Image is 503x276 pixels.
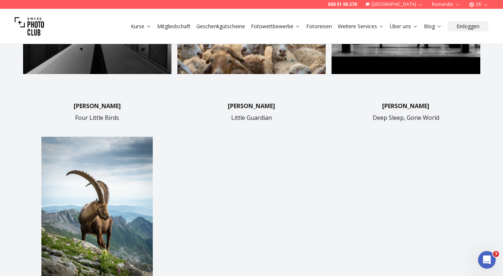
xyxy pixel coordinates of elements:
button: Einloggen [448,21,488,32]
p: Deep Sleep, Gone World [373,113,439,122]
button: Kurse [128,21,154,32]
button: Fotoreisen [303,21,335,32]
p: Four Little Birds [75,113,119,122]
span: 3 [493,251,499,257]
a: Über uns [390,23,418,30]
p: Little Guardian [231,113,272,122]
button: Weitere Services [335,21,387,32]
a: Fotoreisen [306,23,332,30]
img: Swiss photo club [15,12,44,41]
p: [PERSON_NAME] [74,102,121,110]
iframe: Intercom live chat [478,251,496,269]
button: Mitgliedschaft [154,21,193,32]
button: Über uns [387,21,421,32]
a: Fotowettbewerbe [251,23,300,30]
a: 058 51 00 270 [328,1,357,7]
a: Geschenkgutscheine [196,23,245,30]
a: Weitere Services [338,23,384,30]
button: Fotowettbewerbe [248,21,303,32]
a: Mitgliedschaft [157,23,191,30]
button: Geschenkgutscheine [193,21,248,32]
button: Blog [421,21,445,32]
a: Kurse [131,23,151,30]
p: [PERSON_NAME] [382,102,429,110]
p: [PERSON_NAME] [228,102,275,110]
a: Blog [424,23,442,30]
